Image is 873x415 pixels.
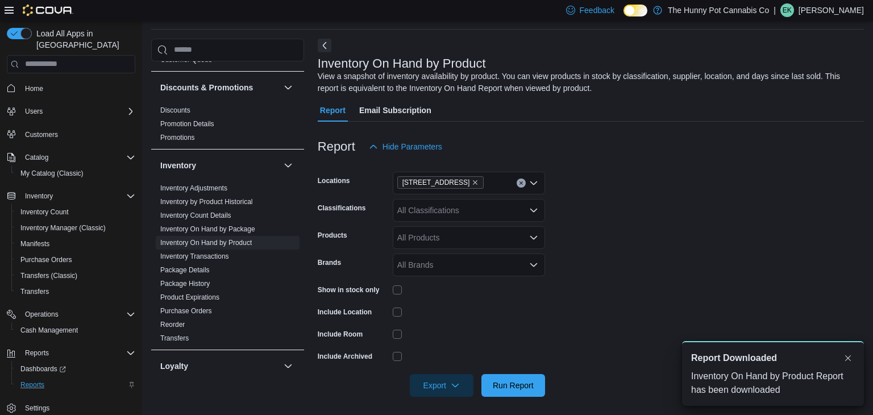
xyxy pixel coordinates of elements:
[2,103,140,119] button: Users
[160,56,212,64] a: Customer Queue
[774,3,776,17] p: |
[20,105,47,118] button: Users
[320,99,346,122] span: Report
[25,130,58,139] span: Customers
[16,378,135,392] span: Reports
[20,81,135,96] span: Home
[16,237,135,251] span: Manifests
[783,3,792,17] span: EK
[160,184,227,193] span: Inventory Adjustments
[160,306,212,316] span: Purchase Orders
[529,179,538,188] button: Open list of options
[160,320,185,329] span: Reorder
[318,231,347,240] label: Products
[160,225,255,234] span: Inventory On Hand by Package
[841,351,855,365] button: Dismiss toast
[318,39,331,52] button: Next
[25,348,49,358] span: Reports
[160,211,231,220] span: Inventory Count Details
[16,323,82,337] a: Cash Management
[160,238,252,247] span: Inventory On Hand by Product
[16,362,135,376] span: Dashboards
[160,106,190,114] a: Discounts
[364,135,447,158] button: Hide Parameters
[359,99,431,122] span: Email Subscription
[11,220,140,236] button: Inventory Manager (Classic)
[160,252,229,260] a: Inventory Transactions
[20,189,57,203] button: Inventory
[2,345,140,361] button: Reports
[11,268,140,284] button: Transfers (Classic)
[16,221,110,235] a: Inventory Manager (Classic)
[383,141,442,152] span: Hide Parameters
[402,177,470,188] span: [STREET_ADDRESS]
[2,80,140,97] button: Home
[16,269,135,283] span: Transfers (Classic)
[16,285,135,298] span: Transfers
[668,3,769,17] p: The Hunny Pot Cannabis Co
[472,179,479,186] button: Remove 2591 Yonge St from selection in this group
[493,380,534,391] span: Run Report
[20,308,135,321] span: Operations
[160,133,195,142] span: Promotions
[151,181,304,350] div: Inventory
[11,165,140,181] button: My Catalog (Classic)
[318,308,372,317] label: Include Location
[16,285,53,298] a: Transfers
[160,266,210,274] a: Package Details
[529,260,538,269] button: Open list of options
[318,176,350,185] label: Locations
[151,53,304,71] div: Customer
[160,82,279,93] button: Discounts & Promotions
[318,258,341,267] label: Brands
[281,159,295,172] button: Inventory
[11,377,140,393] button: Reports
[20,151,53,164] button: Catalog
[20,308,63,321] button: Operations
[151,103,304,149] div: Discounts & Promotions
[16,378,49,392] a: Reports
[160,134,195,142] a: Promotions
[20,326,78,335] span: Cash Management
[623,5,647,16] input: Dark Mode
[20,346,135,360] span: Reports
[11,252,140,268] button: Purchase Orders
[160,119,214,128] span: Promotion Details
[160,82,253,93] h3: Discounts & Promotions
[2,306,140,322] button: Operations
[417,374,467,397] span: Export
[16,269,82,283] a: Transfers (Classic)
[25,310,59,319] span: Operations
[25,153,48,162] span: Catalog
[20,223,106,233] span: Inventory Manager (Classic)
[11,322,140,338] button: Cash Management
[318,70,858,94] div: View a snapshot of inventory availability by product. You can view products in stock by classific...
[20,189,135,203] span: Inventory
[691,351,777,365] span: Report Downloaded
[160,160,196,171] h3: Inventory
[20,380,44,389] span: Reports
[580,5,614,16] span: Feedback
[16,167,88,180] a: My Catalog (Classic)
[16,167,135,180] span: My Catalog (Classic)
[160,106,190,115] span: Discounts
[529,206,538,215] button: Open list of options
[691,351,855,365] div: Notification
[160,252,229,261] span: Inventory Transactions
[160,293,219,302] span: Product Expirations
[20,271,77,280] span: Transfers (Classic)
[517,179,526,188] button: Clear input
[20,151,135,164] span: Catalog
[799,3,864,17] p: [PERSON_NAME]
[160,280,210,288] a: Package History
[160,184,227,192] a: Inventory Adjustments
[16,253,77,267] a: Purchase Orders
[2,126,140,143] button: Customers
[160,360,279,372] button: Loyalty
[11,361,140,377] a: Dashboards
[160,334,189,343] span: Transfers
[20,255,72,264] span: Purchase Orders
[318,285,380,294] label: Show in stock only
[20,287,49,296] span: Transfers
